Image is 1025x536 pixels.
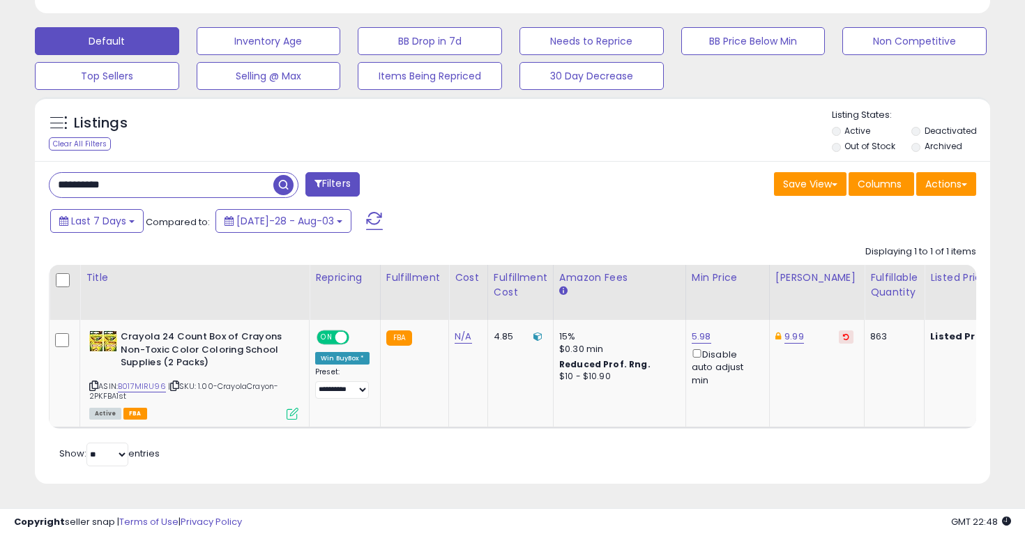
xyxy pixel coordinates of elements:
[197,27,341,55] button: Inventory Age
[858,177,902,191] span: Columns
[519,62,664,90] button: 30 Day Decrease
[925,140,962,152] label: Archived
[494,330,542,343] div: 4.85
[119,515,179,528] a: Terms of Use
[692,330,711,344] a: 5.98
[692,346,759,387] div: Disable auto adjust min
[681,27,826,55] button: BB Price Below Min
[358,62,502,90] button: Items Being Repriced
[236,214,334,228] span: [DATE]-28 - Aug-03
[455,330,471,344] a: N/A
[59,447,160,460] span: Show: entries
[121,330,290,373] b: Crayola 24 Count Box of Crayons Non-Toxic Color Coloring School Supplies (2 Packs)
[559,270,680,285] div: Amazon Fees
[559,343,675,355] div: $0.30 min
[519,27,664,55] button: Needs to Reprice
[559,371,675,383] div: $10 - $10.90
[386,330,412,346] small: FBA
[865,245,976,259] div: Displaying 1 to 1 of 1 items
[118,381,166,392] a: B017MIRU96
[89,330,298,418] div: ASIN:
[215,209,351,233] button: [DATE]-28 - Aug-03
[14,516,242,529] div: seller snap | |
[89,408,121,420] span: All listings currently available for purchase on Amazon
[455,270,482,285] div: Cost
[559,285,568,298] small: Amazon Fees.
[315,352,370,365] div: Win BuyBox *
[123,408,147,420] span: FBA
[844,140,895,152] label: Out of Stock
[315,367,370,399] div: Preset:
[784,330,804,344] a: 9.99
[832,109,991,122] p: Listing States:
[692,270,764,285] div: Min Price
[71,214,126,228] span: Last 7 Days
[315,270,374,285] div: Repricing
[951,515,1011,528] span: 2025-08-11 22:48 GMT
[386,270,443,285] div: Fulfillment
[775,270,858,285] div: [PERSON_NAME]
[49,137,111,151] div: Clear All Filters
[35,62,179,90] button: Top Sellers
[89,381,278,401] span: | SKU: 1.00-CrayolaCrayon-2PKFBA1st
[925,125,977,137] label: Deactivated
[870,330,913,343] div: 863
[89,330,117,352] img: 511CAorJ1JL._SL40_.jpg
[916,172,976,196] button: Actions
[347,332,370,344] span: OFF
[930,330,994,343] b: Listed Price:
[14,515,65,528] strong: Copyright
[74,114,128,133] h5: Listings
[181,515,242,528] a: Privacy Policy
[870,270,918,300] div: Fulfillable Quantity
[559,358,651,370] b: Reduced Prof. Rng.
[774,172,846,196] button: Save View
[844,125,870,137] label: Active
[50,209,144,233] button: Last 7 Days
[305,172,360,197] button: Filters
[358,27,502,55] button: BB Drop in 7d
[146,215,210,229] span: Compared to:
[86,270,303,285] div: Title
[318,332,335,344] span: ON
[35,27,179,55] button: Default
[842,27,987,55] button: Non Competitive
[849,172,914,196] button: Columns
[559,330,675,343] div: 15%
[494,270,547,300] div: Fulfillment Cost
[197,62,341,90] button: Selling @ Max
